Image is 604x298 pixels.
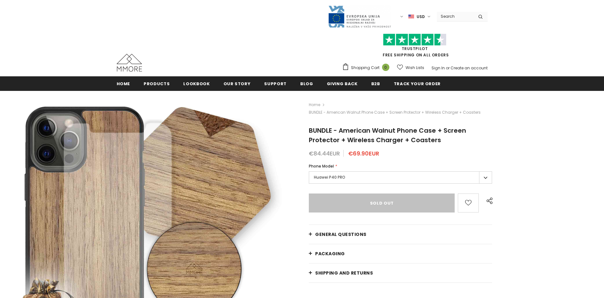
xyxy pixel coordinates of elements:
[328,14,391,19] a: Javni Razpis
[309,163,334,169] span: Phone Model
[394,81,441,87] span: Track your order
[183,76,210,91] a: Lookbook
[315,231,367,238] span: General Questions
[327,81,358,87] span: Giving back
[327,76,358,91] a: Giving back
[383,34,446,46] img: Trust Pilot Stars
[309,149,340,157] span: €84.44EUR
[224,76,251,91] a: Our Story
[309,171,492,184] label: Huawei P40 PRO
[309,126,466,144] span: BUNDLE - American Walnut Phone Case + Screen Protector + Wireless Charger + Coasters
[224,81,251,87] span: Our Story
[402,46,428,51] a: Trustpilot
[394,76,441,91] a: Track your order
[144,81,170,87] span: Products
[446,65,450,71] span: or
[117,54,142,72] img: MMORE Cases
[117,81,130,87] span: Home
[437,12,473,21] input: Search Site
[264,76,287,91] a: support
[309,244,492,263] a: PACKAGING
[315,250,345,257] span: PACKAGING
[408,14,414,19] img: USD
[371,81,380,87] span: B2B
[309,225,492,244] a: General Questions
[300,76,313,91] a: Blog
[264,81,287,87] span: support
[328,5,391,28] img: Javni Razpis
[397,62,424,73] a: Wish Lists
[183,81,210,87] span: Lookbook
[342,63,393,73] a: Shopping Cart 0
[432,65,445,71] a: Sign In
[451,65,488,71] a: Create an account
[309,109,481,116] span: BUNDLE - American Walnut Phone Case + Screen Protector + Wireless Charger + Coasters
[348,149,379,157] span: €69.90EUR
[315,270,373,276] span: Shipping and returns
[351,65,380,71] span: Shopping Cart
[382,64,389,71] span: 0
[309,193,455,212] input: Sold Out
[342,36,488,58] span: FREE SHIPPING ON ALL ORDERS
[300,81,313,87] span: Blog
[371,76,380,91] a: B2B
[309,101,320,109] a: Home
[309,263,492,282] a: Shipping and returns
[117,76,130,91] a: Home
[406,65,424,71] span: Wish Lists
[144,76,170,91] a: Products
[417,14,425,20] span: USD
